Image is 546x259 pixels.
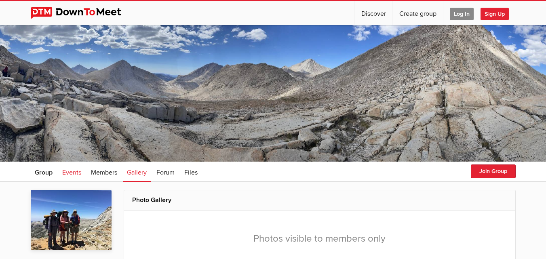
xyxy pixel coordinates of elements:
span: Log In [450,8,474,20]
a: Members [87,162,121,182]
span: Members [91,168,117,177]
a: Sign Up [481,1,515,25]
a: Gallery [123,162,151,182]
a: Create group [393,1,443,25]
a: Events [58,162,85,182]
span: Sign Up [481,8,509,20]
a: Files [180,162,202,182]
a: Log In [443,1,480,25]
span: Forum [156,168,175,177]
span: Events [62,168,81,177]
button: Join Group [471,164,516,178]
span: Group [35,168,53,177]
span: Gallery [127,168,147,177]
img: DownToMeet [31,7,134,19]
img: Central California Women's Backpacking and Hiking Group [31,190,112,251]
a: Discover [355,1,392,25]
a: Forum [152,162,179,182]
div: Photos visible to members only [132,219,507,259]
h2: Photo Gallery [132,190,507,210]
a: Group [31,162,57,182]
span: Files [184,168,198,177]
